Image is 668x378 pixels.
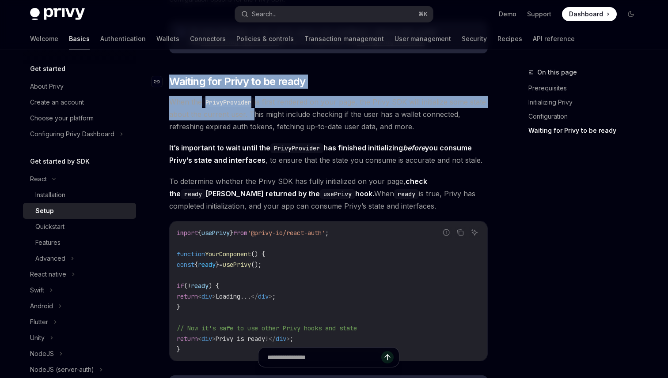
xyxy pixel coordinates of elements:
button: Swift [23,282,136,298]
span: On this page [537,67,577,78]
span: Dashboard [569,10,603,19]
span: ready [198,261,216,269]
a: Demo [499,10,516,19]
a: Configuration [528,109,645,124]
span: > [212,292,216,300]
code: usePrivy [320,189,355,199]
a: Recipes [497,28,522,49]
a: Setup [23,203,136,219]
a: Welcome [30,28,58,49]
div: Search... [252,9,277,19]
a: Installation [23,187,136,203]
div: NodeJS [30,348,54,359]
span: Waiting for Privy to be ready [169,75,306,89]
button: NodeJS [23,346,136,362]
span: ready [191,282,209,290]
div: Features [35,237,61,248]
button: Search...⌘K [235,6,433,22]
a: Waiting for Privy to be ready [528,124,645,138]
a: Authentication [100,28,146,49]
span: div [201,292,212,300]
a: Navigate to header [152,75,169,89]
a: API reference [533,28,575,49]
div: Installation [35,190,65,200]
div: React [30,174,47,184]
div: Advanced [35,253,65,264]
span: ; [325,229,329,237]
div: Choose your platform [30,113,94,124]
button: Unity [23,330,136,346]
a: Support [527,10,551,19]
span: < [198,292,201,300]
span: } [177,303,180,311]
span: } [216,261,219,269]
code: ready [181,189,205,199]
span: (); [251,261,262,269]
button: Report incorrect code [440,227,452,238]
strong: It’s important to wait until the has finished initializing you consume Privy’s state and interfaces [169,143,472,165]
div: React native [30,269,66,280]
span: () { [251,250,265,258]
span: To determine whether the Privy SDK has fully initialized on your page, When is true, Privy has co... [169,175,488,212]
a: User management [395,28,451,49]
span: > [212,335,216,343]
span: usePrivy [223,261,251,269]
span: ; [290,335,293,343]
span: < [198,335,201,343]
span: } [230,229,233,237]
a: Basics [69,28,90,49]
code: PrivyProvider [270,143,323,153]
span: Privy is ready! [216,335,269,343]
a: Wallets [156,28,179,49]
button: Flutter [23,314,136,330]
span: = [219,261,223,269]
a: Initializing Privy [528,95,645,109]
button: Send message [381,351,394,363]
span: // Now it's safe to use other Privy hooks and state [177,324,357,332]
span: ( [184,282,187,290]
input: Ask a question... [267,348,381,367]
div: Create an account [30,97,84,108]
div: Flutter [30,317,48,327]
span: { [194,261,198,269]
code: PrivyProvider [202,97,255,107]
span: ⌘ K [418,11,428,18]
span: function [177,250,205,258]
a: Create an account [23,94,136,110]
span: ; [272,292,276,300]
div: Unity [30,333,45,343]
a: Choose your platform [23,110,136,126]
div: Android [30,301,53,311]
span: , to ensure that the state you consume is accurate and not stale. [169,142,488,166]
span: usePrivy [201,229,230,237]
button: Toggle dark mode [624,7,638,21]
div: Configuring Privy Dashboard [30,129,114,139]
div: NodeJS (server-auth) [30,364,94,375]
span: </ [251,292,258,300]
span: return [177,335,198,343]
a: Features [23,235,136,251]
span: </ [269,335,276,343]
span: from [233,229,247,237]
span: YourComponent [205,250,251,258]
span: const [177,261,194,269]
span: When the is first rendered on your page, the Privy SDK will initialize some state about the curre... [169,96,488,133]
button: Advanced [23,251,136,266]
span: import [177,229,198,237]
a: Prerequisites [528,81,645,95]
button: React native [23,266,136,282]
div: About Privy [30,81,64,92]
span: { [198,229,201,237]
code: ready [394,189,419,199]
a: Transaction management [304,28,384,49]
h5: Get started by SDK [30,156,90,167]
span: div [258,292,269,300]
span: ! [187,282,191,290]
span: Loading... [216,292,251,300]
a: Dashboard [562,7,617,21]
span: return [177,292,198,300]
a: Policies & controls [236,28,294,49]
div: Setup [35,206,54,216]
span: > [286,335,290,343]
span: '@privy-io/react-auth' [247,229,325,237]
